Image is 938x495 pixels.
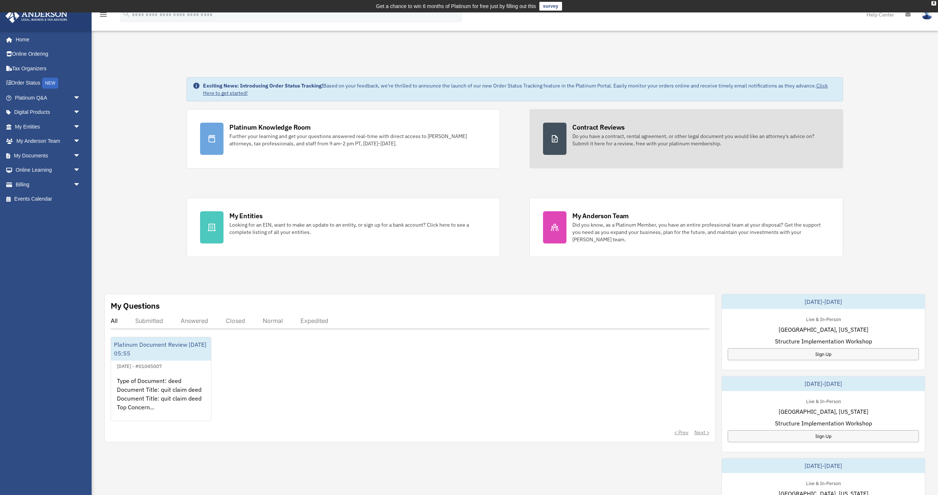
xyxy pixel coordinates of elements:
div: Expedited [300,317,328,324]
a: Sign Up [728,348,919,360]
a: Click Here to get started! [203,82,828,96]
div: Did you know, as a Platinum Member, you have an entire professional team at your disposal? Get th... [572,221,830,243]
span: arrow_drop_down [73,163,88,178]
a: My Entitiesarrow_drop_down [5,119,92,134]
div: Platinum Document Review [DATE] 05:55 [111,337,211,361]
div: Live & In-Person [800,397,847,405]
a: menu [99,13,108,19]
a: Online Learningarrow_drop_down [5,163,92,178]
div: Contract Reviews [572,123,625,132]
div: [DATE]-[DATE] [722,294,925,309]
div: close [931,1,936,5]
a: My Anderson Teamarrow_drop_down [5,134,92,149]
img: User Pic [922,9,933,20]
span: arrow_drop_down [73,119,88,134]
div: Platinum Knowledge Room [229,123,311,132]
a: Platinum Q&Aarrow_drop_down [5,90,92,105]
i: menu [99,10,108,19]
a: My Anderson Team Did you know, as a Platinum Member, you have an entire professional team at your... [529,198,843,257]
div: Get a chance to win 6 months of Platinum for free just by filling out this [376,2,536,11]
div: Answered [181,317,208,324]
strong: Exciting News: Introducing Order Status Tracking! [203,82,323,89]
div: Submitted [135,317,163,324]
a: Digital Productsarrow_drop_down [5,105,92,120]
div: Live & In-Person [800,315,847,323]
div: Live & In-Person [800,479,847,487]
div: Type of Document: deed Document Title: quit claim deed Document Title: quit claim deed Top Concer... [111,371,211,428]
a: Platinum Document Review [DATE] 05:55[DATE] - #01045007Type of Document: deed Document Title: qui... [111,337,211,421]
div: My Questions [111,300,160,311]
a: Billingarrow_drop_down [5,177,92,192]
a: Tax Organizers [5,61,92,76]
div: My Anderson Team [572,211,629,220]
div: All [111,317,118,324]
span: Structure Implementation Workshop [775,419,872,428]
div: Normal [263,317,283,324]
a: Events Calendar [5,192,92,206]
a: Platinum Knowledge Room Further your learning and get your questions answered real-time with dire... [187,109,500,168]
div: [DATE]-[DATE] [722,458,925,473]
span: arrow_drop_down [73,105,88,120]
a: Home [5,32,88,47]
a: Order StatusNEW [5,76,92,91]
div: Further your learning and get your questions answered real-time with direct access to [PERSON_NAM... [229,133,487,147]
a: Contract Reviews Do you have a contract, rental agreement, or other legal document you would like... [529,109,843,168]
div: Based on your feedback, we're thrilled to announce the launch of our new Order Status Tracking fe... [203,82,837,97]
span: arrow_drop_down [73,177,88,192]
div: Looking for an EIN, want to make an update to an entity, or sign up for a bank account? Click her... [229,221,487,236]
div: Do you have a contract, rental agreement, or other legal document you would like an attorney's ad... [572,133,830,147]
span: [GEOGRAPHIC_DATA], [US_STATE] [779,407,868,416]
div: Closed [226,317,245,324]
span: arrow_drop_down [73,134,88,149]
a: My Documentsarrow_drop_down [5,148,92,163]
span: Structure Implementation Workshop [775,337,872,346]
a: survey [539,2,562,11]
a: Sign Up [728,430,919,442]
a: My Entities Looking for an EIN, want to make an update to an entity, or sign up for a bank accoun... [187,198,500,257]
span: arrow_drop_down [73,90,88,105]
span: [GEOGRAPHIC_DATA], [US_STATE] [779,325,868,334]
img: Anderson Advisors Platinum Portal [3,9,70,23]
div: [DATE] - #01045007 [111,362,168,369]
div: NEW [42,78,58,89]
span: arrow_drop_down [73,148,88,163]
div: My Entities [229,211,262,220]
i: search [122,10,130,18]
div: [DATE]-[DATE] [722,376,925,391]
a: Online Ordering [5,47,92,62]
